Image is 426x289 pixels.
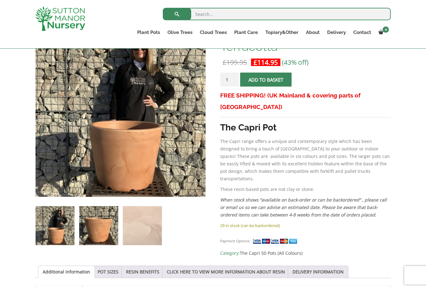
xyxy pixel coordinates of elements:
[240,250,303,256] a: The Capri 50 Pots (All Colours)
[123,206,162,245] img: The Capri Pot 50 Colour Terracotta - Image 3
[126,266,159,278] a: RESIN BENEFITS
[220,239,250,243] small: Payment Options:
[375,28,391,37] a: 0
[36,206,75,245] img: The Capri Pot 50 Colour Terracotta
[220,186,391,193] p: These resin-based pots are not clay or stone.
[293,266,344,278] a: DELIVERY INFORMATION
[302,28,323,37] a: About
[253,238,299,244] img: payment supported
[254,58,257,67] span: £
[163,8,391,20] input: Search...
[196,28,230,37] a: Cloud Trees
[35,6,85,31] img: logo
[220,27,391,53] h1: The Capri Pot 50 Colour Terracotta
[220,73,239,87] input: Product quantity
[230,28,262,37] a: Plant Care
[98,266,119,278] a: POT SIZES
[220,249,391,257] span: Category:
[220,90,391,113] h3: FREE SHIPPING! (UK Mainland & covering parts of [GEOGRAPHIC_DATA])
[262,28,302,37] a: Topiary&Other
[350,28,375,37] a: Contact
[254,58,278,67] bdi: 114.95
[240,73,292,87] button: Add to basket
[167,266,285,278] a: CLICK HERE TO VIEW MORE INFORMATION ABOUT RESIN
[220,122,277,133] strong: The Capri Pot
[323,28,350,37] a: Delivery
[79,206,118,245] img: The Capri Pot 50 Colour Terracotta - Image 2
[223,58,247,67] bdi: 199.95
[220,197,387,218] em: When stock shows “available on back-order or can be backordered” , please call or email us so we ...
[133,28,164,37] a: Plant Pots
[383,26,389,33] span: 0
[220,222,391,229] p: 29 in stock (can be backordered)
[164,28,196,37] a: Olive Trees
[43,266,90,278] a: Additional information
[220,138,391,182] p: The Capri range offers a unique and contemporary style which has been designed to bring a touch o...
[282,58,308,67] span: (43% off)
[223,58,226,67] span: £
